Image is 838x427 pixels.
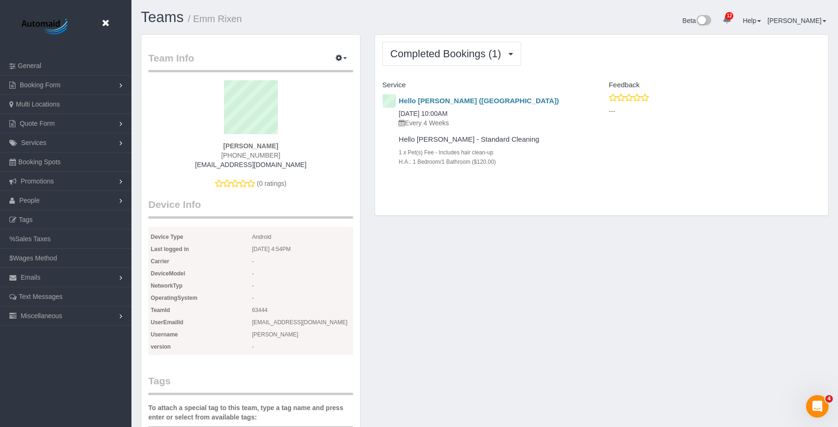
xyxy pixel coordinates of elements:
div: (0 ratings) [148,80,353,198]
p: Every 4 Weeks [399,118,580,128]
span: Tags [19,216,33,223]
a: [EMAIL_ADDRESS][DOMAIN_NAME] [195,161,307,168]
b: OperatingSystem [151,295,197,301]
h4: Service [382,81,594,89]
label: To attach a special tag to this team, type a tag name and press enter or select from available tags: [148,403,353,422]
small: / Emm Rixen [188,14,242,24]
span: Quote Form [20,120,55,127]
span: Booking Form [20,81,61,89]
button: Completed Bookings (1) [382,42,521,66]
legend: Tags [148,374,353,395]
b: Carrier [151,258,169,265]
b: TeamId [151,307,170,313]
span: [PHONE_NUMBER] [221,152,280,159]
b: Last logged in [151,246,189,252]
h4: Feedback [609,81,821,89]
a: Teams [141,9,184,25]
span: - [252,292,354,304]
span: 4 [825,395,833,403]
span: 63444 [252,304,354,316]
a: 12 [718,9,736,30]
a: Help [743,17,761,24]
span: - [252,267,354,280]
iframe: Intercom live chat [806,395,829,418]
b: Device Type [151,234,183,240]
span: Emails [21,274,40,281]
span: - [252,341,354,353]
span: Services [21,139,46,146]
b: UserEmailId [151,319,183,326]
b: NetworkTyp [151,282,183,289]
span: Android [252,231,354,243]
h4: Hello [PERSON_NAME] - Standard Cleaning [399,136,580,144]
span: [PERSON_NAME] [252,328,354,341]
b: version [151,343,171,350]
b: Username [151,331,178,338]
span: Wages Method [13,254,57,262]
span: General [18,62,41,69]
span: Sales Taxes [15,235,50,243]
span: People [19,197,40,204]
span: Miscellaneous [21,312,62,320]
span: 12 [725,12,733,20]
span: Booking Spots [18,158,61,166]
img: New interface [696,15,711,27]
span: Completed Bookings (1) [390,48,506,60]
span: - [252,280,354,292]
small: 1 x Pet(s) Fee - Includes hair clean-up [399,149,493,156]
p: --- [609,107,821,116]
strong: [PERSON_NAME] [223,142,278,150]
img: Automaid Logo [16,16,75,38]
span: [EMAIL_ADDRESS][DOMAIN_NAME] [252,316,354,328]
small: H.A.: 1 Bedroom/1 Bathroom ($120.00) [399,159,496,165]
a: Beta [683,17,712,24]
b: DeviceModel [151,270,185,277]
span: Promotions [21,177,54,185]
span: - [252,255,354,267]
span: Multi Locations [16,100,60,108]
span: [DATE] 4:54PM [252,243,354,255]
a: [PERSON_NAME] [768,17,826,24]
span: Text Messages [19,293,62,300]
legend: Team Info [148,51,353,72]
a: [DATE] 10:00AM [399,110,447,117]
a: Hello [PERSON_NAME] ([GEOGRAPHIC_DATA]) [399,97,559,105]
